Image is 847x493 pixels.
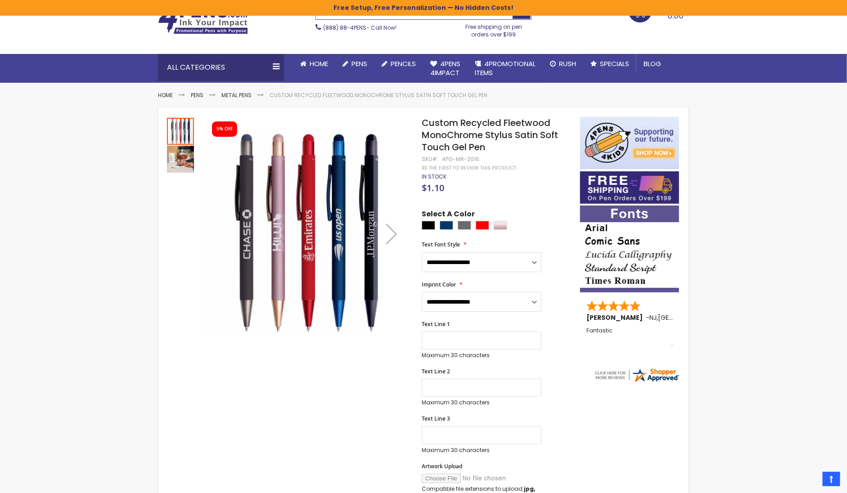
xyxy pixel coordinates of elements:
[442,156,479,163] div: 4PG-MR-2016
[323,24,366,31] a: (888) 88-4PENS
[422,155,438,163] strong: SKU
[494,221,507,230] div: Rose Gold
[422,173,446,180] span: In stock
[167,146,194,173] img: Custom Recycled Fleetwood MonoChrome Stylus Satin Soft Touch Gel Pen
[559,59,576,68] span: Rush
[423,54,468,83] a: 4Pens4impact
[440,221,453,230] div: Navy Blue
[422,241,460,248] span: Text Font Style
[422,352,541,359] p: Maximum 30 characters
[422,399,541,406] p: Maximum 30 characters
[594,377,680,385] a: 4pens.com certificate URL
[158,5,248,34] img: 4Pens Custom Pens and Promotional Products
[191,91,203,99] a: Pens
[422,320,450,328] span: Text Line 1
[649,313,657,322] span: NJ
[644,59,661,68] span: Blog
[422,368,450,375] span: Text Line 2
[422,165,516,171] a: Be the first to review this product
[475,59,536,77] span: 4PROMOTIONAL ITEMS
[270,92,487,99] li: Custom Recycled Fleetwood MonoChrome Stylus Satin Soft Touch Gel Pen
[543,54,583,74] a: Rush
[636,54,668,74] a: Blog
[374,117,410,350] div: Next
[221,91,252,99] a: Metal Pens
[586,327,674,347] div: Fantastic
[458,221,471,230] div: Grey
[158,91,173,99] a: Home
[158,54,284,81] div: All Categories
[167,117,195,145] div: Custom Recycled Fleetwood MonoChrome Stylus Satin Soft Touch Gel Pen
[422,447,541,454] p: Maximum 30 characters
[476,221,489,230] div: Red
[422,117,558,153] span: Custom Recycled Fleetwood MonoChrome Stylus Satin Soft Touch Gel Pen
[422,462,462,470] span: Artwork Upload
[773,469,847,493] iframe: Reseñas de Clientes en Google
[374,54,423,74] a: Pencils
[583,54,636,74] a: Specials
[204,130,410,336] img: Custom Recycled Fleetwood MonoChrome Stylus Satin Soft Touch Gel Pen
[216,126,233,132] div: 5% OFF
[293,54,335,74] a: Home
[422,415,450,422] span: Text Line 3
[646,313,724,322] span: - ,
[586,313,646,322] span: [PERSON_NAME]
[422,173,446,180] div: Availability
[422,221,435,230] div: Black
[167,145,194,173] div: Custom Recycled Fleetwood MonoChrome Stylus Satin Soft Touch Gel Pen
[391,59,416,68] span: Pencils
[335,54,374,74] a: Pens
[468,54,543,83] a: 4PROMOTIONALITEMS
[580,171,679,204] img: Free shipping on orders over $199
[422,281,456,288] span: Imprint Color
[422,209,475,221] span: Select A Color
[658,313,724,322] span: [GEOGRAPHIC_DATA]
[594,367,680,383] img: 4pens.com widget logo
[580,206,679,292] img: font-personalization-examples
[456,20,532,38] div: Free shipping on pen orders over $199
[323,24,396,31] span: - Call Now!
[580,117,679,169] img: 4pens 4 kids
[422,182,444,194] span: $1.10
[600,59,629,68] span: Specials
[351,59,367,68] span: Pens
[430,59,460,77] span: 4Pens 4impact
[310,59,328,68] span: Home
